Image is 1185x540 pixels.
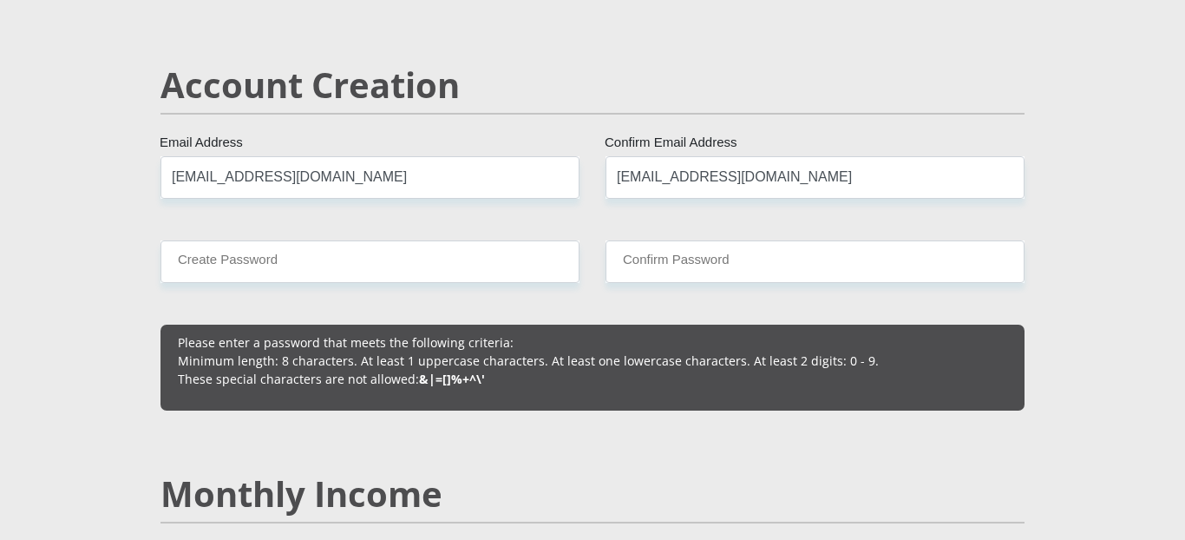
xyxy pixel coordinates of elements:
input: Create Password [160,240,579,283]
input: Confirm Email Address [606,156,1025,199]
h2: Account Creation [160,64,1025,106]
b: &|=[]%+^\' [419,371,485,387]
input: Confirm Password [606,240,1025,283]
p: Please enter a password that meets the following criteria: Minimum length: 8 characters. At least... [178,333,1007,388]
h2: Monthly Income [160,473,1025,515]
input: Email Address [160,156,579,199]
